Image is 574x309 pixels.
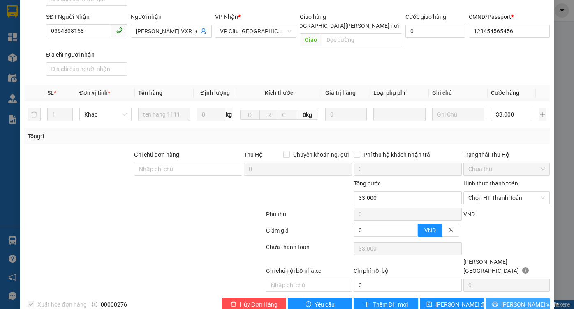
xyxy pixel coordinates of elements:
span: Xuất hóa đơn hàng [34,300,90,309]
div: Chưa thanh toán [265,243,353,257]
div: Tổng: 1 [28,132,222,141]
span: Chọn HT Thanh Toán [468,192,545,204]
span: delete [231,301,236,308]
input: 0 [325,108,367,121]
span: exclamation-circle [306,301,311,308]
input: C [279,110,296,120]
label: Hình thức thanh toán [463,180,518,187]
span: user-add [200,28,207,34]
input: Dọc đường [322,33,402,46]
span: Phí thu hộ khách nhận trả [360,150,433,159]
input: Cước giao hàng [405,25,465,38]
span: Tên hàng [138,89,162,96]
span: kg [225,108,233,121]
button: plus [539,108,546,121]
label: Cước giao hàng [405,14,446,20]
span: VND [424,227,436,233]
label: Ghi chú đơn hàng [134,151,179,158]
span: Đơn vị tính [79,89,110,96]
span: VP Nhận [215,14,238,20]
div: [PERSON_NAME][GEOGRAPHIC_DATA] [463,257,550,279]
span: Cước hàng [491,89,519,96]
span: info-circle [92,302,97,307]
div: Chi phí nội bộ [354,266,462,279]
div: CMND/Passport [469,12,550,21]
span: Kích thước [265,89,293,96]
span: Hủy Đơn Hàng [240,300,278,309]
span: Thêm ĐH mới [373,300,408,309]
span: info-circle [522,267,529,274]
div: Địa chỉ người nhận [46,50,127,59]
input: VD: Bàn, Ghế [138,108,190,121]
span: Định lượng [200,89,229,96]
span: Chuyển khoản ng. gửi [290,150,352,159]
span: % [449,227,453,233]
span: [GEOGRAPHIC_DATA][PERSON_NAME] nơi [287,21,402,30]
input: Nhập ghi chú [266,279,352,292]
input: Ghi chú đơn hàng [134,163,242,176]
span: 0kg [296,110,318,120]
span: VND [463,211,475,217]
input: D [240,110,260,120]
span: Yêu cầu [315,300,335,309]
div: Ghi chú nội bộ nhà xe [266,266,352,279]
span: plus [364,301,370,308]
span: [PERSON_NAME] đổi [435,300,488,309]
span: Giao [300,33,322,46]
div: Trạng thái Thu Hộ [463,150,550,159]
input: Ghi Chú [432,108,484,121]
th: Loại phụ phí [370,85,429,101]
input: Địa chỉ của người nhận [46,62,127,76]
span: Giá trị hàng [325,89,356,96]
span: VP Cầu Sài Gòn [220,25,291,37]
div: Giảm giá [265,226,353,240]
span: Chưa thu [468,163,545,175]
div: Người nhận [131,12,212,21]
span: 00000276 [101,300,127,309]
button: delete [28,108,41,121]
span: Khác [84,108,127,121]
span: save [426,301,432,308]
span: Giao hàng [300,14,326,20]
span: Tổng cước [354,180,381,187]
th: Ghi chú [429,85,488,101]
span: [PERSON_NAME] và In [501,300,559,309]
span: Thu Hộ [244,151,263,158]
span: printer [492,301,498,308]
span: SL [47,89,54,96]
input: R [259,110,279,120]
div: Phụ thu [265,210,353,224]
span: phone [116,27,123,34]
div: SĐT Người Nhận [46,12,127,21]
